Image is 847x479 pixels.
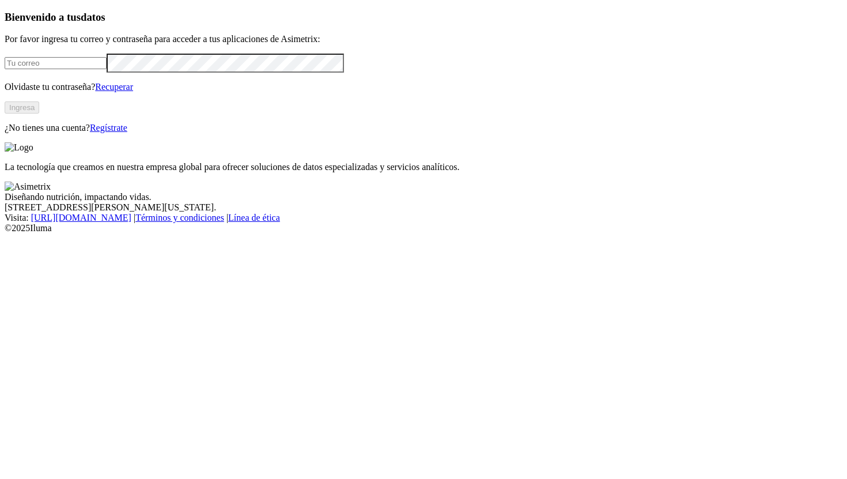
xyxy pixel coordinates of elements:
[5,57,107,69] input: Tu correo
[5,34,842,44] p: Por favor ingresa tu correo y contraseña para acceder a tus aplicaciones de Asimetrix:
[5,123,842,133] p: ¿No tienes una cuenta?
[81,11,105,23] span: datos
[95,82,133,92] a: Recuperar
[5,82,842,92] p: Olvidaste tu contraseña?
[5,192,842,202] div: Diseñando nutrición, impactando vidas.
[5,101,39,114] button: Ingresa
[5,202,842,213] div: [STREET_ADDRESS][PERSON_NAME][US_STATE].
[5,162,842,172] p: La tecnología que creamos en nuestra empresa global para ofrecer soluciones de datos especializad...
[5,142,33,153] img: Logo
[5,223,842,233] div: © 2025 Iluma
[5,213,842,223] div: Visita : | |
[5,182,51,192] img: Asimetrix
[228,213,280,222] a: Línea de ética
[90,123,127,133] a: Regístrate
[31,213,131,222] a: [URL][DOMAIN_NAME]
[135,213,224,222] a: Términos y condiciones
[5,11,842,24] h3: Bienvenido a tus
